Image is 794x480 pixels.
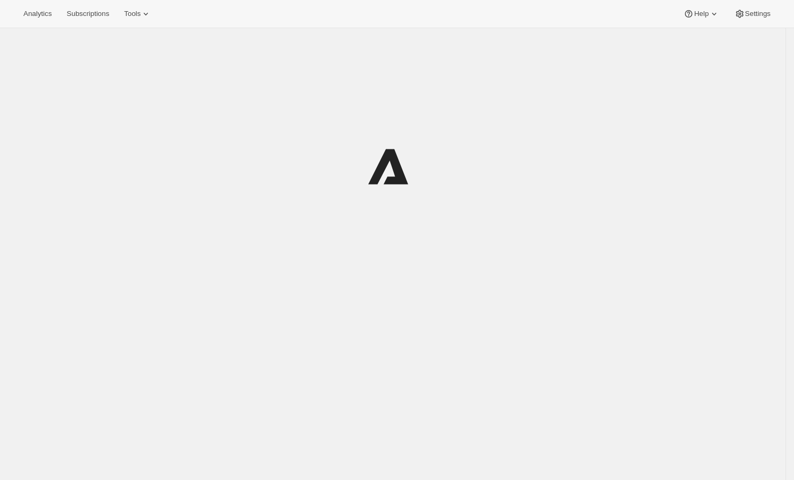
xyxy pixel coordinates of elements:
button: Settings [728,6,777,21]
button: Analytics [17,6,58,21]
span: Analytics [23,10,52,18]
button: Tools [118,6,158,21]
span: Settings [745,10,771,18]
span: Subscriptions [67,10,109,18]
span: Tools [124,10,140,18]
span: Help [694,10,708,18]
button: Subscriptions [60,6,115,21]
button: Help [677,6,725,21]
